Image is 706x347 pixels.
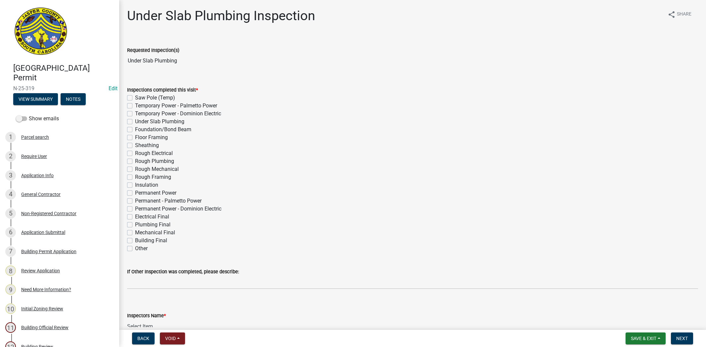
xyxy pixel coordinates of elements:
[137,336,149,341] span: Back
[165,336,176,341] span: Void
[109,85,118,92] wm-modal-confirm: Edit Application Number
[668,11,676,19] i: share
[135,245,148,252] label: Other
[135,173,171,181] label: Rough Framing
[5,132,16,142] div: 1
[135,118,184,126] label: Under Slab Plumbing
[135,221,170,229] label: Plumbing Final
[61,97,86,102] wm-modal-confirm: Notes
[135,141,159,149] label: Sheathing
[5,170,16,181] div: 3
[127,270,239,274] label: If Other Inspection was completed, please describe:
[5,246,16,257] div: 7
[135,126,191,134] label: Foundation/Bond Beam
[13,63,114,83] h4: [GEOGRAPHIC_DATA] Permit
[13,85,106,92] span: N-25-319
[21,249,76,254] div: Building Permit Application
[671,332,693,344] button: Next
[109,85,118,92] a: Edit
[13,93,58,105] button: View Summary
[135,213,169,221] label: Electrical Final
[662,8,697,21] button: shareShare
[135,102,217,110] label: Temporary Power - Palmetto Power
[132,332,155,344] button: Back
[21,306,63,311] div: Initial Zoning Review
[21,192,61,197] div: General Contractor
[135,181,158,189] label: Insulation
[5,303,16,314] div: 10
[21,268,60,273] div: Review Application
[5,227,16,238] div: 6
[135,205,221,213] label: Permanent Power - Dominion Electric
[135,94,175,102] label: Saw Pole (Temp)
[676,336,688,341] span: Next
[677,11,691,19] span: Share
[21,325,69,330] div: Building Official Review
[5,284,16,295] div: 9
[61,93,86,105] button: Notes
[13,7,69,57] img: Jasper County, South Carolina
[21,154,47,159] div: Require User
[127,314,166,318] label: Inspectors Name
[21,287,71,292] div: Need More Information?
[135,157,174,165] label: Rough Plumbing
[135,149,173,157] label: Rough Electrical
[160,332,185,344] button: Void
[5,151,16,162] div: 2
[21,173,54,178] div: Application Info
[5,208,16,219] div: 5
[5,265,16,276] div: 8
[21,230,65,235] div: Application Submittal
[21,211,76,216] div: Non-Registered Contractor
[626,332,666,344] button: Save & Exit
[127,88,198,93] label: Inspections completed this visit
[13,97,58,102] wm-modal-confirm: Summary
[127,48,179,53] label: Requested Inspection(s)
[631,336,656,341] span: Save & Exit
[135,165,179,173] label: Rough Mechanical
[21,135,49,139] div: Parcel search
[5,189,16,200] div: 4
[135,110,221,118] label: Temporary Power - Dominion Electric
[135,197,202,205] label: Permanent - Palmetto Power
[135,229,175,237] label: Mechanical Final
[5,322,16,333] div: 11
[135,237,167,245] label: Building Final
[135,189,176,197] label: Permanent Power
[135,134,168,141] label: Floor Framing
[16,115,59,123] label: Show emails
[127,8,315,24] h1: Under Slab Plumbing Inspection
